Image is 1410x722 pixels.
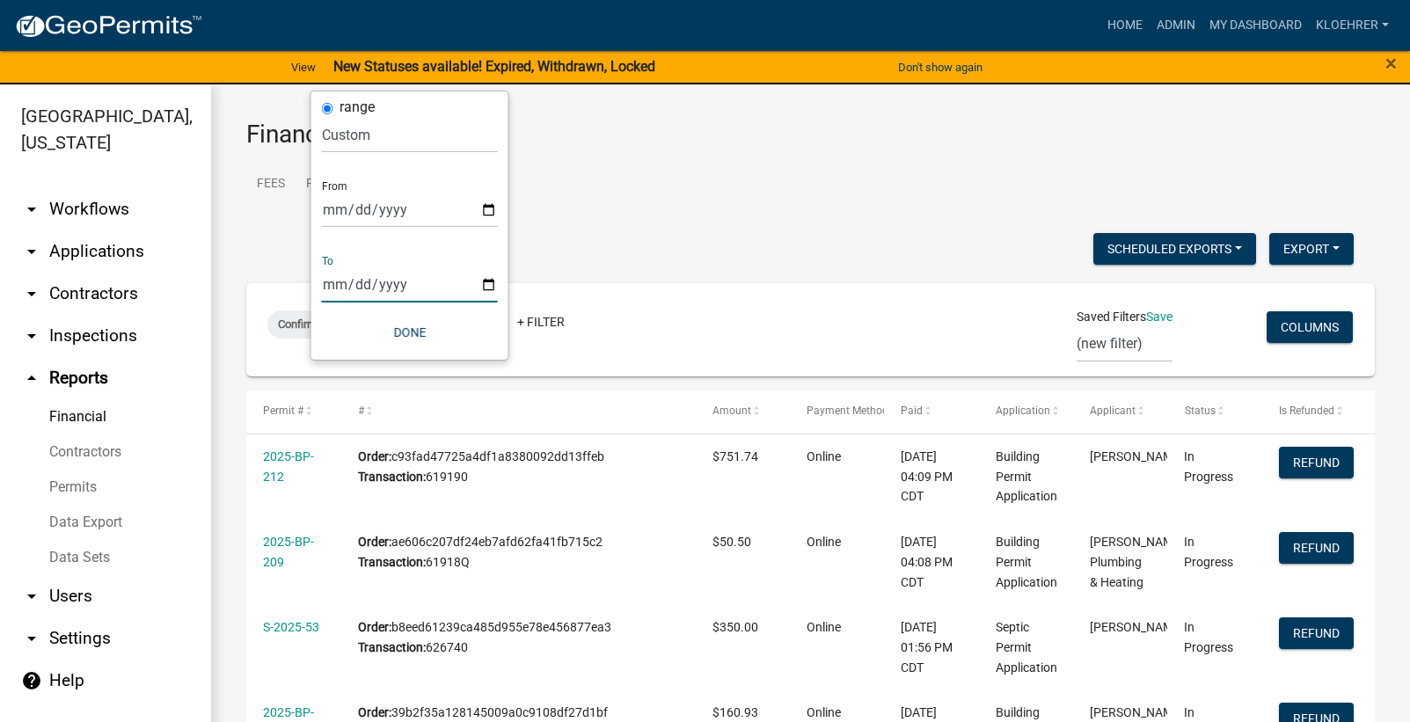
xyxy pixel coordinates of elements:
[712,535,751,549] span: $50.50
[296,157,408,213] a: Fee Recipients
[246,120,1375,150] h3: Financial Reports
[901,405,923,417] span: Paid
[1385,53,1397,74] button: Close
[1184,620,1233,654] span: In Progress
[1090,620,1184,634] span: Matthew Elliott
[340,100,375,114] label: range
[1184,405,1215,417] span: Status
[807,405,888,417] span: Payment Method
[979,390,1073,433] datatable-header-cell: Application
[712,405,751,417] span: Amount
[1202,9,1309,42] a: My Dashboard
[358,535,391,549] b: Order:
[996,620,1057,675] span: Septic Permit Application
[712,449,758,463] span: $751.74
[358,705,391,719] b: Order:
[996,449,1057,504] span: Building Permit Application
[278,317,355,331] span: Confirmed Date
[1262,390,1356,433] datatable-header-cell: Is Refunded
[333,58,655,75] strong: New Statuses available! Expired, Withdrawn, Locked
[996,405,1050,417] span: Application
[267,310,489,339] div: from [DATE] to [DATE]
[1269,233,1354,265] button: Export
[21,628,42,649] i: arrow_drop_down
[246,157,296,213] a: Fees
[503,306,579,338] a: + Filter
[891,53,990,82] button: Don't show again
[358,449,391,463] b: Order:
[21,199,42,220] i: arrow_drop_down
[21,586,42,607] i: arrow_drop_down
[807,449,841,463] span: Online
[340,390,695,433] datatable-header-cell: #
[21,241,42,262] i: arrow_drop_down
[358,640,426,654] b: Transaction:
[358,447,679,487] div: c93fad47725a4df1a8380092dd13ffeb 619190
[1279,447,1354,478] button: Refund
[358,555,426,569] b: Transaction:
[901,532,961,592] div: [DATE] 04:08 PM CDT
[1184,449,1233,484] span: In Progress
[358,532,679,572] div: ae606c207df24eb7afd62fa41fb715c2 61918Q
[712,620,758,634] span: $350.00
[263,535,314,569] a: 2025-BP-209
[1279,405,1334,417] span: Is Refunded
[884,390,978,433] datatable-header-cell: Paid
[246,390,340,433] datatable-header-cell: Permit #
[358,617,679,658] div: b8eed61239ca485d955e78e456877ea3 626740
[1279,617,1354,649] button: Refund
[1146,310,1173,324] a: Save
[1090,705,1184,719] span: Maria Hughes
[358,470,426,484] b: Transaction:
[263,620,319,634] a: S-2025-53
[1184,535,1233,569] span: In Progress
[1090,535,1184,589] span: Voss Plumbing & Heating
[1279,627,1354,641] wm-modal-confirm: Refund Payment
[263,405,303,417] span: Permit #
[21,325,42,346] i: arrow_drop_down
[1100,9,1150,42] a: Home
[996,535,1057,589] span: Building Permit Application
[695,390,789,433] datatable-header-cell: Amount
[1090,449,1184,463] span: Ryan Angell
[1309,9,1396,42] a: kloehrer
[284,53,323,82] a: View
[21,670,42,691] i: help
[901,447,961,507] div: [DATE] 04:09 PM CDT
[1090,405,1136,417] span: Applicant
[1279,456,1354,470] wm-modal-confirm: Refund Payment
[1077,308,1146,326] span: Saved Filters
[1073,390,1167,433] datatable-header-cell: Applicant
[21,368,42,389] i: arrow_drop_up
[1385,51,1397,76] span: ×
[263,449,314,484] a: 2025-BP-212
[358,405,364,417] span: #
[1279,542,1354,556] wm-modal-confirm: Refund Payment
[1167,390,1261,433] datatable-header-cell: Status
[21,283,42,304] i: arrow_drop_down
[712,705,758,719] span: $160.93
[807,535,841,549] span: Online
[1093,233,1256,265] button: Scheduled Exports
[1267,311,1353,343] button: Columns
[322,317,498,348] button: Done
[807,705,841,719] span: Online
[358,620,391,634] b: Order:
[807,620,841,634] span: Online
[901,617,961,677] div: [DATE] 01:56 PM CDT
[790,390,884,433] datatable-header-cell: Payment Method
[1150,9,1202,42] a: Admin
[1279,532,1354,564] button: Refund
